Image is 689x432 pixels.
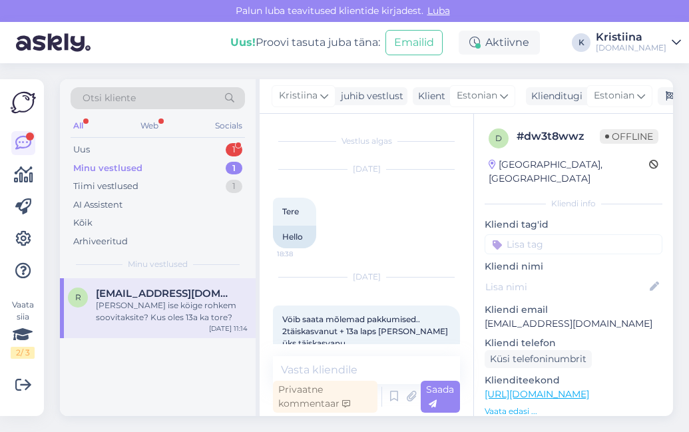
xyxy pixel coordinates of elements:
[596,32,666,43] div: Kristiina
[485,373,662,387] p: Klienditeekond
[485,234,662,254] input: Lisa tag
[273,226,316,248] div: Hello
[485,317,662,331] p: [EMAIL_ADDRESS][DOMAIN_NAME]
[230,35,380,51] div: Proovi tasuta juba täna:
[485,260,662,274] p: Kliendi nimi
[426,383,454,409] span: Saada
[73,143,90,156] div: Uus
[485,388,589,400] a: [URL][DOMAIN_NAME]
[489,158,649,186] div: [GEOGRAPHIC_DATA], [GEOGRAPHIC_DATA]
[485,218,662,232] p: Kliendi tag'id
[11,347,35,359] div: 2 / 3
[96,300,248,324] div: [PERSON_NAME] ise köige rohkem soovitaksite? Kus oles 13a ka tore?
[273,135,460,147] div: Vestlus algas
[457,89,497,103] span: Estonian
[75,292,81,302] span: r
[423,5,454,17] span: Luba
[73,216,93,230] div: Kõik
[596,43,666,53] div: [DOMAIN_NAME]
[71,117,86,134] div: All
[485,303,662,317] p: Kliendi email
[526,89,582,103] div: Klienditugi
[485,198,662,210] div: Kliendi info
[226,162,242,175] div: 1
[73,162,142,175] div: Minu vestlused
[459,31,540,55] div: Aktiivne
[273,163,460,175] div: [DATE]
[209,324,248,333] div: [DATE] 11:14
[11,299,35,359] div: Vaata siia
[385,30,443,55] button: Emailid
[596,32,681,53] a: Kristiina[DOMAIN_NAME]
[83,91,136,105] span: Otsi kliente
[485,336,662,350] p: Kliendi telefon
[279,89,318,103] span: Kristiina
[11,90,36,115] img: Askly Logo
[96,288,234,300] span: ratsep.annika1995@gmail.com
[572,33,590,52] div: K
[495,133,502,143] span: d
[226,143,242,156] div: 1
[273,271,460,283] div: [DATE]
[138,117,161,134] div: Web
[128,258,188,270] span: Minu vestlused
[277,249,327,259] span: 18:38
[273,381,377,413] div: Privaatne kommentaar
[600,129,658,144] span: Offline
[230,36,256,49] b: Uus!
[282,314,450,348] span: Vöib saata mõlemad pakkumised.. 2täiskasvanut + 13a laps [PERSON_NAME] üks täiskasvanu
[73,198,122,212] div: AI Assistent
[282,206,299,216] span: Tere
[226,180,242,193] div: 1
[485,280,647,294] input: Lisa nimi
[485,350,592,368] div: Küsi telefoninumbrit
[212,117,245,134] div: Socials
[517,128,600,144] div: # dw3t8wwz
[485,405,662,417] p: Vaata edasi ...
[413,89,445,103] div: Klient
[73,180,138,193] div: Tiimi vestlused
[594,89,634,103] span: Estonian
[73,235,128,248] div: Arhiveeritud
[336,89,403,103] div: juhib vestlust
